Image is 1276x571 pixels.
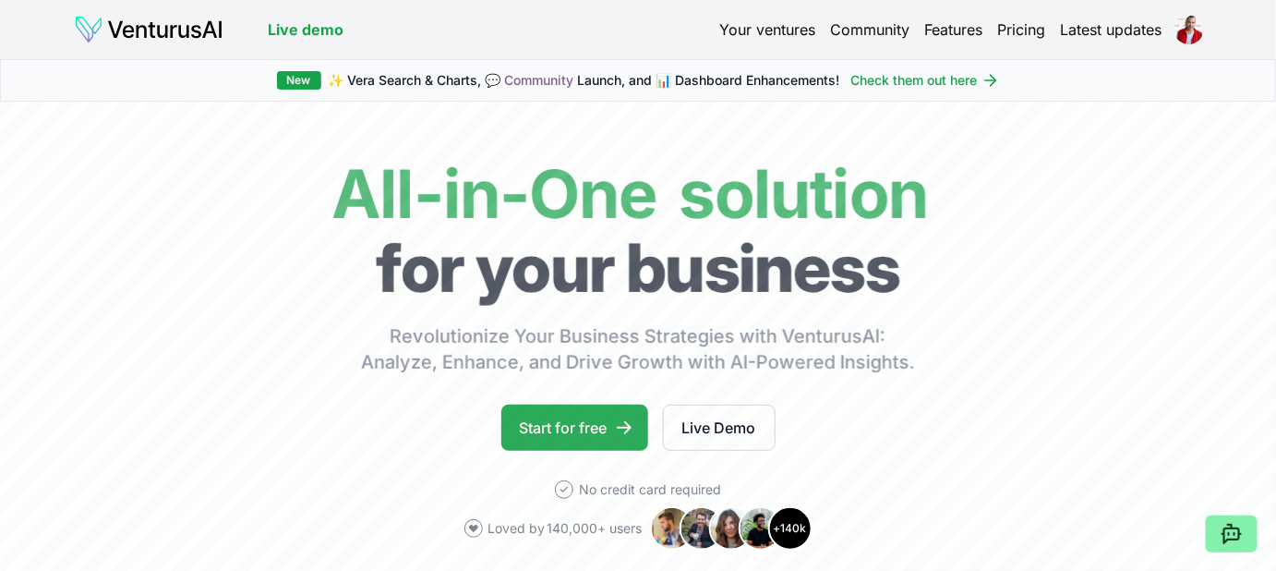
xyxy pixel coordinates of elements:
a: Latest updates [1060,18,1162,41]
div: New [277,71,321,90]
img: Avatar 3 [709,506,753,551]
a: Community [830,18,909,41]
img: Avatar 4 [739,506,783,551]
img: ACg8ocJ91fCQbmHcJRImjCXsNdqOVJMxEhpiZVO_YRXmp2-nOQSZ-i8=s96-c [1174,15,1204,44]
a: Features [924,18,982,41]
a: Your ventures [719,18,815,41]
img: Avatar 2 [680,506,724,551]
a: Live demo [268,18,343,41]
a: Check them out here [851,71,1000,90]
img: Avatar 1 [650,506,694,551]
a: Live Demo [663,405,776,451]
a: Start for free [501,405,648,451]
span: ✨ Vera Search & Charts, 💬 Launch, and 📊 Dashboard Enhancements! [329,71,840,90]
a: Community [505,72,574,88]
a: Pricing [997,18,1045,41]
img: logo [74,15,223,44]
